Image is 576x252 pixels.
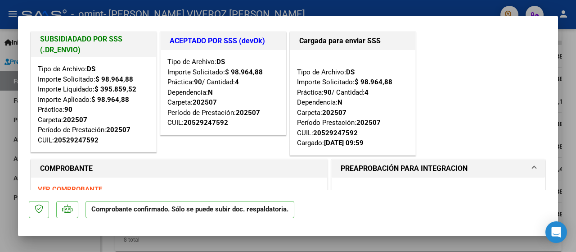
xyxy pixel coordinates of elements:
[184,118,228,128] div: 20529247592
[355,78,392,86] strong: $ 98.964,88
[299,36,406,46] h1: Cargada para enviar SSS
[95,75,133,83] strong: $ 98.964,88
[40,164,93,173] strong: COMPROBANTE
[91,96,129,104] strong: $ 98.964,88
[85,201,294,219] p: Comprobante confirmado. Sólo se puede subir doc. respaldatoria.
[324,139,364,147] strong: [DATE] 09:59
[63,116,87,124] strong: 202507
[54,135,99,146] div: 20529247592
[337,98,342,106] strong: N
[324,88,332,96] strong: 90
[94,85,136,93] strong: $ 395.859,52
[235,78,239,86] strong: 4
[38,64,149,145] div: Tipo de Archivo: Importe Solicitado: Importe Liquidado: Importe Aplicado: Práctica: Carpeta: Perí...
[194,78,202,86] strong: 90
[341,163,468,174] h1: PREAPROBACIÓN PARA INTEGRACION
[332,160,545,178] mat-expansion-panel-header: PREAPROBACIÓN PARA INTEGRACION
[364,88,369,96] strong: 4
[545,221,567,243] div: Open Intercom Messenger
[167,57,279,128] div: Tipo de Archivo: Importe Solicitado: Práctica: / Cantidad: Dependencia: Carpeta: Período de Prest...
[208,88,213,96] strong: N
[87,65,95,73] strong: DS
[322,109,346,117] strong: 202507
[193,98,217,106] strong: 202507
[236,109,260,117] strong: 202507
[313,128,358,138] div: 20529247592
[38,185,102,193] a: VER COMPROBANTE
[356,119,381,127] strong: 202507
[106,126,130,134] strong: 202507
[64,105,72,114] strong: 90
[346,68,355,76] strong: DS
[297,57,409,148] div: Tipo de Archivo: Importe Solicitado: Práctica: / Cantidad: Dependencia: Carpeta: Período Prestaci...
[170,36,277,46] h1: ACEPTADO POR SSS (devOk)
[216,58,225,66] strong: DS
[40,34,147,55] h1: SUBSIDIADADO POR SSS (.DR_ENVIO)
[225,68,263,76] strong: $ 98.964,88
